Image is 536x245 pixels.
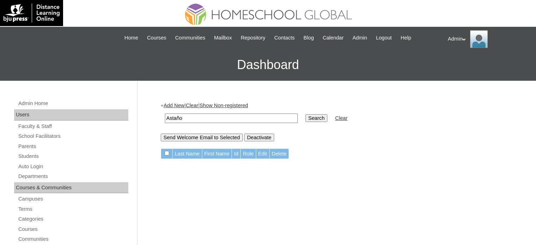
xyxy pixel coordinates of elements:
[18,99,128,108] a: Admin Home
[241,34,265,42] span: Repository
[303,34,314,42] span: Blog
[186,103,198,108] a: Clear
[143,34,170,42] a: Courses
[319,34,347,42] a: Calendar
[237,34,269,42] a: Repository
[175,34,205,42] span: Communities
[147,34,166,42] span: Courses
[14,109,128,121] div: Users
[18,132,128,141] a: School Facilitators
[18,205,128,214] a: Terms
[161,102,510,141] div: + | |
[470,30,488,48] img: Admin Homeschool Global
[270,149,289,159] td: Delete
[165,114,298,123] input: Search
[274,34,295,42] span: Contacts
[161,134,243,141] input: Send Welcome Email to Selected
[271,34,298,42] a: Contacts
[18,195,128,203] a: Campuses
[376,34,392,42] span: Logout
[214,34,232,42] span: Mailbox
[300,34,317,42] a: Blog
[164,103,184,108] a: Add New
[18,225,128,234] a: Courses
[401,34,411,42] span: Help
[18,172,128,181] a: Departments
[172,34,209,42] a: Communities
[199,103,248,108] a: Show Non-registered
[232,149,240,159] td: Id
[18,142,128,151] a: Parents
[18,162,128,171] a: Auto Login
[323,34,344,42] span: Calendar
[372,34,395,42] a: Logout
[202,149,232,159] td: First Name
[173,149,202,159] td: Last Name
[121,34,142,42] a: Home
[4,49,532,81] h3: Dashboard
[4,4,60,23] img: logo-white.png
[349,34,371,42] a: Admin
[335,115,347,121] a: Clear
[211,34,236,42] a: Mailbox
[14,182,128,194] div: Courses & Communities
[18,235,128,244] a: Communities
[124,34,138,42] span: Home
[397,34,415,42] a: Help
[18,122,128,131] a: Faculty & Staff
[18,215,128,223] a: Categories
[241,149,255,159] td: Role
[256,149,269,159] td: Edit
[306,114,327,122] input: Search
[18,152,128,161] a: Students
[448,30,529,48] div: Admin
[352,34,367,42] span: Admin
[244,134,274,141] input: Deactivate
